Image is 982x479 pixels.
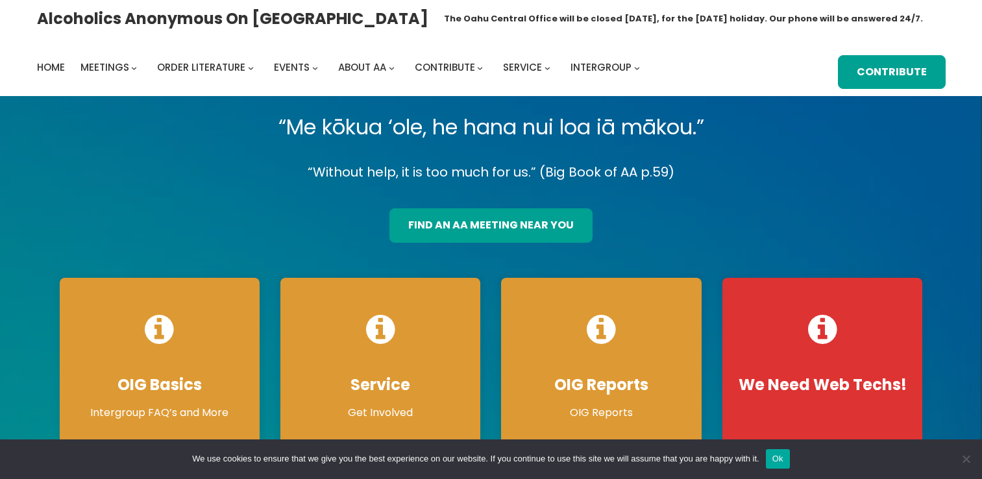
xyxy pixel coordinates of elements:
[571,58,632,77] a: Intergroup
[274,58,310,77] a: Events
[49,109,933,145] p: “Me kōkua ‘ole, he hana nui loa iā mākou.”
[131,65,137,71] button: Meetings submenu
[338,58,386,77] a: About AA
[37,58,644,77] nav: Intergroup
[49,161,933,184] p: “Without help, it is too much for us.” (Big Book of AA p.59)
[838,55,946,90] a: Contribute
[389,208,593,243] a: find an aa meeting near you
[514,375,688,395] h4: OIG Reports
[415,60,475,74] span: Contribute
[735,375,909,395] h4: We Need Web Techs!
[73,405,247,421] p: Intergroup FAQ’s and More
[338,60,386,74] span: About AA
[545,65,550,71] button: Service submenu
[444,12,923,25] h1: The Oahu Central Office will be closed [DATE], for the [DATE] holiday. Our phone will be answered...
[503,58,542,77] a: Service
[293,375,467,395] h4: Service
[389,65,395,71] button: About AA submenu
[157,60,245,74] span: Order Literature
[312,65,318,71] button: Events submenu
[248,65,254,71] button: Order Literature submenu
[73,375,247,395] h4: OIG Basics
[503,60,542,74] span: Service
[274,60,310,74] span: Events
[80,58,129,77] a: Meetings
[571,60,632,74] span: Intergroup
[415,58,475,77] a: Contribute
[959,452,972,465] span: No
[37,5,428,32] a: Alcoholics Anonymous on [GEOGRAPHIC_DATA]
[37,58,65,77] a: Home
[80,60,129,74] span: Meetings
[37,60,65,74] span: Home
[192,452,759,465] span: We use cookies to ensure that we give you the best experience on our website. If you continue to ...
[514,405,688,421] p: OIG Reports
[766,449,790,469] button: Ok
[293,405,467,421] p: Get Involved
[634,65,640,71] button: Intergroup submenu
[477,65,483,71] button: Contribute submenu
